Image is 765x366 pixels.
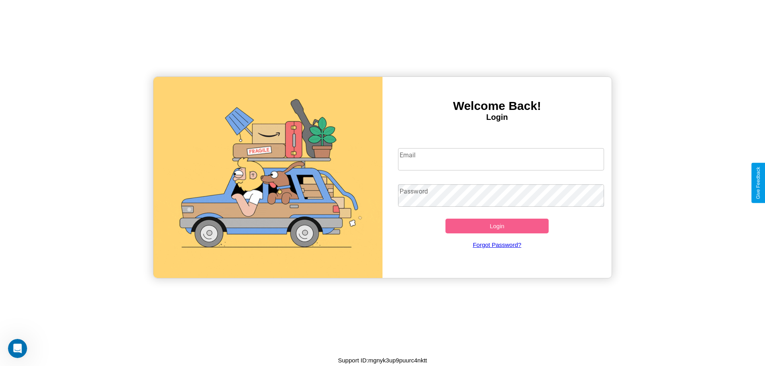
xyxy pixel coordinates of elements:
[382,99,612,113] h3: Welcome Back!
[338,355,427,366] p: Support ID: mgnyk3up9puurc4nktt
[394,233,600,256] a: Forgot Password?
[755,167,761,199] div: Give Feedback
[382,113,612,122] h4: Login
[445,219,549,233] button: Login
[153,77,382,278] img: gif
[8,339,27,358] iframe: Intercom live chat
